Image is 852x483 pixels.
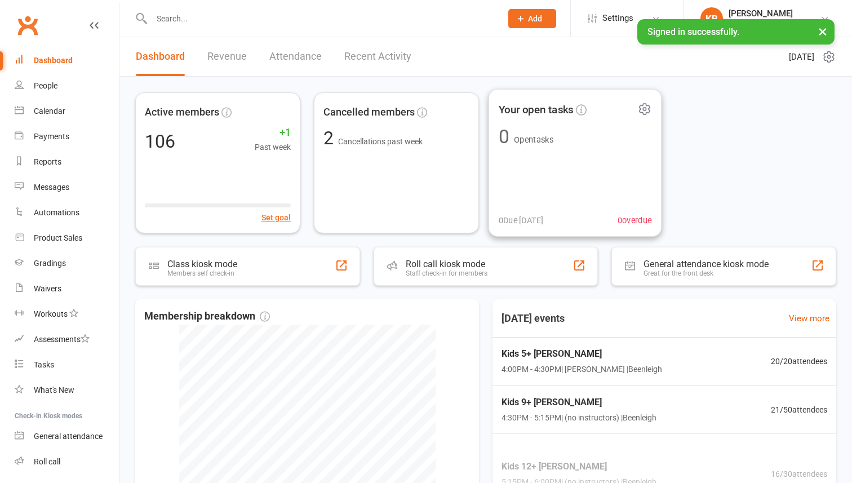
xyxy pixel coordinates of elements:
div: Calendar [34,107,65,116]
div: What's New [34,385,74,395]
span: 20 / 20 attendees [771,355,827,367]
span: Membership breakdown [144,308,270,325]
div: Great for the front desk [644,269,769,277]
div: Roll call [34,457,60,466]
button: × [813,19,833,43]
a: What's New [15,378,119,403]
div: General attendance kiosk mode [644,259,769,269]
button: Set goal [261,211,291,224]
span: 21 / 50 attendees [771,404,827,416]
span: Signed in successfully. [647,26,739,37]
span: 16 / 30 attendees [771,468,827,480]
h3: [DATE] events [492,308,574,329]
a: Tasks [15,352,119,378]
a: Reports [15,149,119,175]
div: Jiu Jitsu Works PTY LTD [729,19,813,29]
span: 4:30PM - 5:15PM | (no instructors) | Beenleigh [502,412,656,424]
a: Revenue [207,37,247,76]
span: Cancellations past week [338,137,423,146]
div: General attendance [34,432,103,441]
span: Open tasks [514,135,553,144]
div: Class kiosk mode [167,259,237,269]
div: Members self check-in [167,269,237,277]
span: +1 [255,125,291,141]
span: Kids 9+ [PERSON_NAME] [502,395,656,410]
a: Dashboard [136,37,185,76]
span: Cancelled members [323,104,415,121]
div: 106 [145,132,175,150]
a: Roll call [15,449,119,475]
a: Product Sales [15,225,119,251]
div: [PERSON_NAME] [729,8,813,19]
a: Waivers [15,276,119,302]
span: Add [528,14,542,23]
a: Clubworx [14,11,42,39]
a: Messages [15,175,119,200]
a: Automations [15,200,119,225]
div: Dashboard [34,56,73,65]
span: 4:00PM - 4:30PM | [PERSON_NAME] | Beenleigh [502,363,662,375]
span: Settings [602,6,633,31]
div: People [34,81,57,90]
a: Calendar [15,99,119,124]
a: People [15,73,119,99]
div: Product Sales [34,233,82,242]
div: Gradings [34,259,66,268]
div: KB [700,7,723,30]
div: Workouts [34,309,68,318]
div: Messages [34,183,69,192]
span: Your open tasks [499,101,574,118]
a: Dashboard [15,48,119,73]
a: View more [789,312,829,325]
div: Payments [34,132,69,141]
span: Active members [145,104,219,121]
div: Roll call kiosk mode [406,259,487,269]
button: Add [508,9,556,28]
div: Automations [34,208,79,217]
div: Staff check-in for members [406,269,487,277]
input: Search... [148,11,494,26]
span: Kids 5+ [PERSON_NAME] [502,347,662,361]
span: Past week [255,141,291,153]
a: Recent Activity [344,37,411,76]
span: Kids 12+ [PERSON_NAME] [502,459,656,474]
span: [DATE] [789,50,814,64]
a: Attendance [269,37,322,76]
a: General attendance kiosk mode [15,424,119,449]
span: 0 Due [DATE] [499,214,544,227]
a: Workouts [15,302,119,327]
div: 0 [499,127,509,147]
span: 2 [323,127,338,149]
a: Gradings [15,251,119,276]
div: Tasks [34,360,54,369]
span: 0 overdue [618,214,652,227]
div: Waivers [34,284,61,293]
div: Reports [34,157,61,166]
a: Assessments [15,327,119,352]
div: Assessments [34,335,90,344]
a: Payments [15,124,119,149]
